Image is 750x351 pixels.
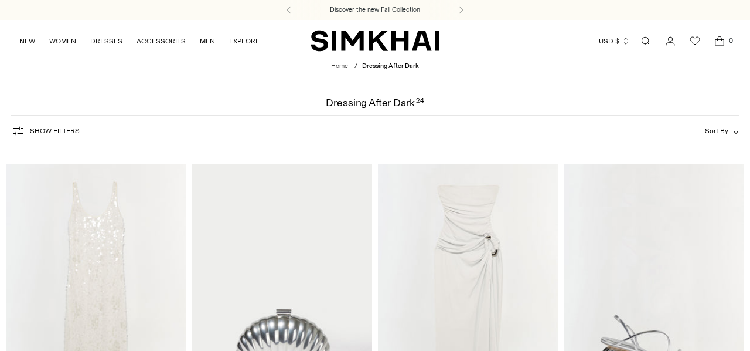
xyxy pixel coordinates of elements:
nav: breadcrumbs [331,62,419,72]
button: Show Filters [11,122,80,140]
span: Dressing After Dark [362,62,419,70]
a: NEW [19,28,35,54]
span: Show Filters [30,127,80,135]
a: DRESSES [90,28,122,54]
a: WOMEN [49,28,76,54]
a: Discover the new Fall Collection [330,5,420,15]
a: Home [331,62,348,70]
span: Sort By [705,127,728,135]
h1: Dressing After Dark [326,97,424,108]
button: USD $ [599,28,630,54]
button: Sort By [705,124,739,137]
a: MEN [200,28,215,54]
a: Open search modal [634,29,657,53]
a: Go to the account page [659,29,682,53]
div: / [354,62,357,72]
a: Open cart modal [708,29,731,53]
div: 24 [416,97,424,108]
a: SIMKHAI [311,29,439,52]
span: 0 [725,35,736,46]
a: ACCESSORIES [137,28,186,54]
a: Wishlist [683,29,707,53]
a: EXPLORE [229,28,260,54]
